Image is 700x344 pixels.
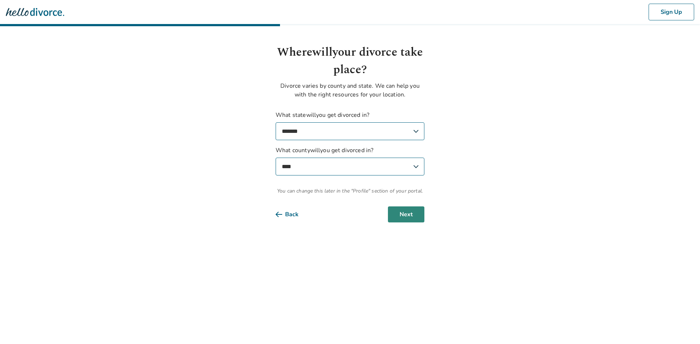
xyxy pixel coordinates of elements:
button: Sign Up [649,4,694,20]
button: Back [276,206,310,222]
label: What county will you get divorced in? [276,146,424,175]
img: Hello Divorce Logo [6,5,64,19]
select: What statewillyou get divorced in? [276,122,424,140]
h1: Where will your divorce take place? [276,44,424,79]
p: Divorce varies by county and state. We can help you with the right resources for your location. [276,82,424,99]
select: What countywillyou get divorced in? [276,158,424,175]
iframe: Chat Widget [664,309,700,344]
label: What state will you get divorced in? [276,111,424,140]
button: Next [388,206,424,222]
span: You can change this later in the "Profile" section of your portal. [276,187,424,195]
